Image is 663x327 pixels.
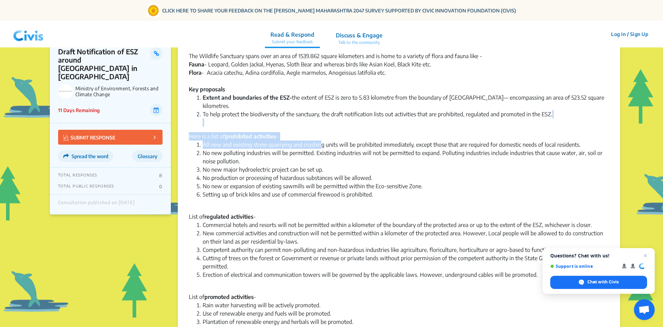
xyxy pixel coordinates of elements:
div: - Leopard, Golden Jackal, Hyenas, Sloth Bear and whereas birds like Asian Koel, Black Kite etc. [189,60,609,69]
li: No production or processing of hazardous substances will be allowed. [203,174,609,182]
li: Competent authority can permit non-polluting and non-hazardous industries like agriculture, flori... [203,246,609,254]
p: Discuss & Engage [336,31,383,39]
p: 8 [159,173,162,178]
li: No new major hydroelectric project can be set up. [203,165,609,174]
li: Use of renewable energy and fuels will be promoted. [203,309,609,318]
p: TOTAL RESPONSES [58,173,98,178]
span: Chat with Civis [587,279,619,285]
li: No new or expansion of existing sawmills will be permitted within the Eco-sensitive Zone. [203,182,609,190]
p: 0 [159,184,162,189]
div: - Acacia catechu, Adina cordifolia, Aegle marmelos, Anogeissus latifolia etc. [189,69,609,85]
li: the extent of ESZ is zero to 5.83 kilometre from the boundary of [GEOGRAPHIC_DATA]— encompassing ... [203,93,609,110]
span: Support is online [550,264,617,269]
li: Commercial hotels and resorts will not be permitted within a kilometer of the boundary of the pro... [203,221,609,229]
p: TOTAL PUBLIC RESPONSES [58,184,114,189]
li: To help protect the biodiversity of the sanctuary, the draft notification lists out activities th... [203,110,609,127]
button: Log In / Sign Up [607,29,653,39]
p: Submit your feedback [270,39,314,45]
strong: prohibited activities [225,133,276,140]
span: Glossary [138,153,157,159]
button: SUBMIT RESPONSE [58,130,163,145]
p: Ministry of Environment, Forests and Climate Change [75,85,163,97]
strong: regulated activities [204,213,254,220]
p: 11 Days Remaining [58,107,100,114]
div: Consultation published on [DATE] [58,200,135,209]
img: Ministry of Environment, Forests and Climate Change logo [58,84,73,99]
a: CLICK HERE TO SHARE YOUR FEEDBACK ON THE [PERSON_NAME] MAHARASHTRA 2047 SURVEY SUPPORTED BY CIVIC... [162,7,516,14]
div: Here is a list of - [189,132,609,140]
li: Cutting of trees on the forest or Government or revenue or private lands without prior permission... [203,254,609,271]
li: Erection of electrical and communication towers will be governed by the applicable laws. However,... [203,271,609,287]
div: List of - [189,212,609,221]
strong: Extent and boundaries of the ESZ- [203,94,292,101]
li: Setting up of brick kilns and use of commercial firewood is prohibited. [203,190,609,207]
button: Glossary [132,150,163,162]
li: No new polluting industries will be permitted. Existing industries will not be permitted to expan... [203,149,609,165]
div: List of - [189,293,609,301]
p: SUBMIT RESPONSE [63,133,116,141]
img: navlogo.png [10,24,46,45]
span: Chat with Civis [550,276,647,289]
li: Rain water harvesting will be actively promoted. [203,301,609,309]
strong: promoted activities [204,293,254,300]
button: Spread the word [58,150,113,162]
img: Vector.jpg [63,135,69,140]
div: The Wildlife Sanctuary spans over an area of 1539.862 square kilometers and is home to a variety ... [189,52,609,60]
span: Spread the word [72,153,108,159]
p: Draft Notification of ESZ around [GEOGRAPHIC_DATA] in [GEOGRAPHIC_DATA] [58,47,150,81]
p: Talk to the community [336,39,383,46]
li: New commercial activities and construction will not be permitted within a kilometer of the protec... [203,229,609,246]
img: Gom Logo [147,4,159,17]
strong: Fauna [189,61,204,68]
li: Plantation of renewable energy and herbals will be promoted. [203,318,609,326]
a: Open chat [634,299,655,320]
p: Read & Respond [270,30,314,39]
strong: Flora [189,69,202,76]
strong: Key proposals [189,86,225,93]
span: Questions? Chat with us! [550,253,647,258]
li: All new and existing stone quarrying and crushing units will be prohibited immediately, except th... [203,140,609,149]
